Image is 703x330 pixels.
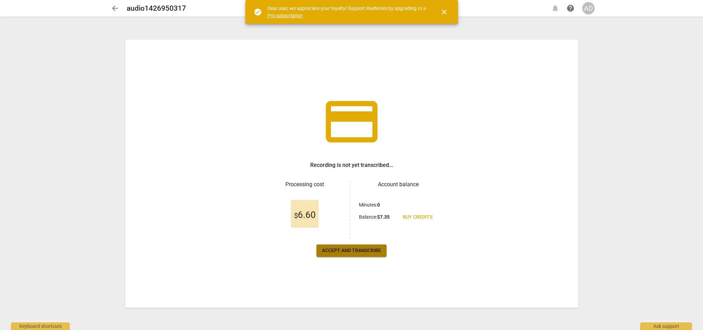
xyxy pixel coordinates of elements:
span: arrow_back [111,4,119,12]
div: Dear user, we appreciate your loyalty! Support RaeNotes by upgrading to a [267,5,428,19]
a: Buy credits [397,211,438,223]
p: Minutes : [359,201,380,209]
button: Accept and transcribe [316,244,387,257]
span: close [440,8,448,16]
button: AD [582,2,595,14]
div: Ask support [640,322,692,330]
a: Help [564,2,577,14]
span: Buy credits [403,214,432,221]
h3: Processing cost [265,180,344,189]
h2: audio1426950317 [127,4,186,13]
span: 6.60 [294,210,316,220]
h3: Recording is not yet transcribed... [310,161,393,169]
b: 0 [377,202,380,208]
div: Keyboard shortcuts [11,322,70,330]
p: Balance : [359,213,390,221]
button: Close [436,4,452,20]
span: Accept and transcribe [322,247,381,254]
b: $ 7.35 [377,214,390,220]
span: check_circle [254,8,262,16]
span: credit_card [321,91,383,153]
span: help [566,4,575,12]
span: $ [294,211,298,220]
h3: Account balance [359,180,438,189]
a: Pro subscription [267,13,303,18]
